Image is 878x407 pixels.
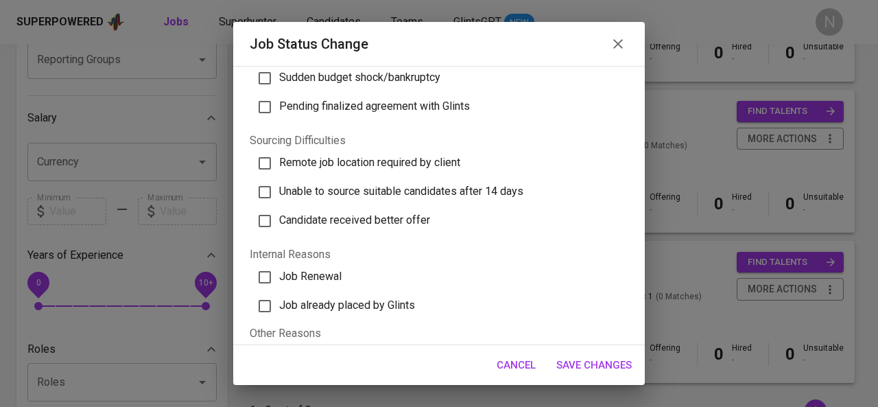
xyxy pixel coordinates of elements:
[556,356,632,374] span: Save Changes
[497,356,536,374] span: Cancel
[250,33,368,55] h6: Job status change
[279,156,460,169] span: Remote job location required by client
[279,213,430,226] span: Candidate received better offer
[250,246,628,263] p: Internal Reasons
[250,326,628,342] div: Other Reasons
[279,299,415,312] span: Job already placed by Glints
[250,132,628,149] p: Sourcing Difficulties
[279,100,470,113] span: Pending finalized agreement with Glints
[279,185,523,198] span: Unable to source suitable candidates after 14 days
[279,71,440,84] span: Sudden budget shock/bankruptcy
[549,351,639,380] button: Save Changes
[279,270,342,283] span: Job Renewal
[489,351,543,380] button: Cancel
